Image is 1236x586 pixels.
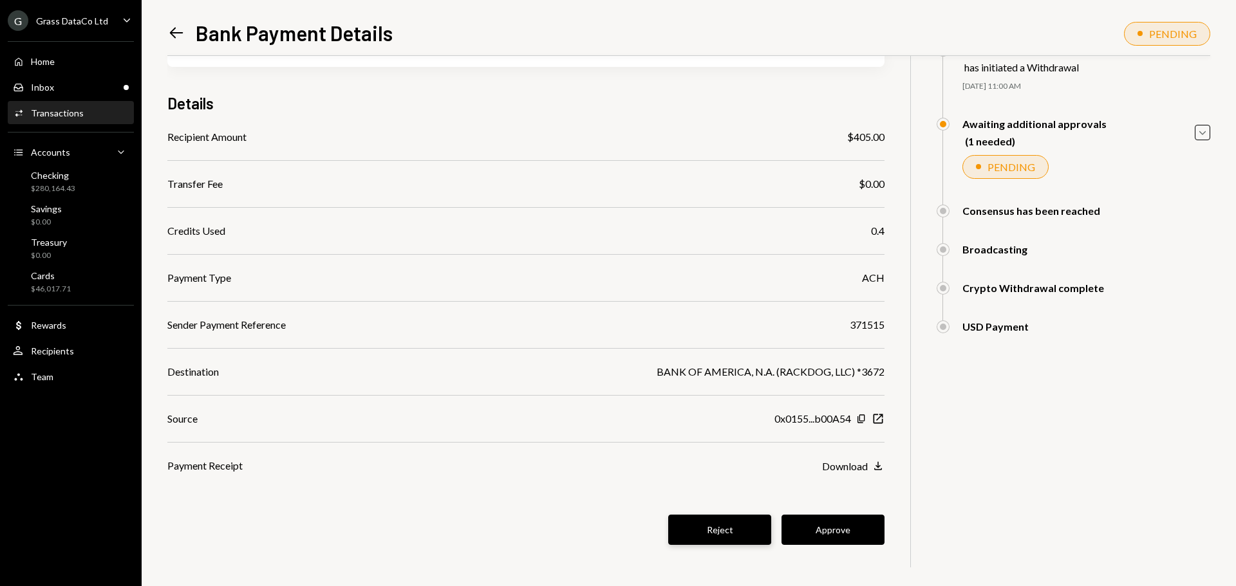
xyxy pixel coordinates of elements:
div: Payment Receipt [167,458,243,473]
a: Checking$280,164.43 [8,166,134,197]
a: Inbox [8,75,134,98]
div: Team [31,371,53,382]
div: 0.4 [871,223,885,239]
div: Cards [31,270,71,281]
h1: Bank Payment Details [196,20,393,46]
div: $0.00 [859,176,885,192]
div: Grass DataCo Ltd [36,15,108,26]
div: 0x0155...b00A54 [774,411,851,426]
a: Accounts [8,140,134,163]
div: Payment Type [167,270,231,286]
button: Download [822,459,885,473]
div: G [8,10,28,31]
div: $46,017.71 [31,284,71,295]
button: Approve [782,515,885,545]
div: 371515 [850,317,885,333]
div: Crypto Withdrawal complete [962,282,1104,294]
div: Savings [31,203,62,214]
a: Recipients [8,339,134,362]
div: $280,164.43 [31,183,75,194]
div: Recipient Amount [167,129,247,145]
div: Awaiting additional approvals [962,118,1107,130]
div: Home [31,56,55,67]
div: USD Payment [962,320,1029,333]
div: (1 needed) [965,135,1107,147]
div: $0.00 [31,250,67,261]
div: Destination [167,364,219,380]
div: Sender Payment Reference [167,317,286,333]
div: $0.00 [31,217,62,228]
div: has initiated a Withdrawal [964,61,1079,73]
div: Consensus has been reached [962,205,1100,217]
div: PENDING [988,161,1035,173]
div: Credits Used [167,223,225,239]
div: ACH [862,270,885,286]
a: Team [8,365,134,388]
h3: Details [167,93,214,114]
div: PENDING [1149,28,1197,40]
a: Cards$46,017.71 [8,266,134,297]
div: Accounts [31,147,70,158]
div: Treasury [31,237,67,248]
div: Inbox [31,82,54,93]
button: Reject [668,515,771,545]
div: Download [822,460,868,472]
div: BANK OF AMERICA, N.A. (RACKDOG, LLC) *3672 [657,364,885,380]
a: Treasury$0.00 [8,233,134,264]
div: Recipients [31,345,74,356]
a: Home [8,50,134,73]
div: Transactions [31,107,84,118]
a: Rewards [8,313,134,336]
a: Savings$0.00 [8,199,134,230]
div: [DATE] 11:00 AM [962,81,1210,92]
div: Broadcasting [962,243,1027,255]
div: $405.00 [847,129,885,145]
div: Source [167,411,198,426]
div: Transfer Fee [167,176,223,192]
div: Checking [31,170,75,181]
div: Rewards [31,320,66,331]
a: Transactions [8,101,134,124]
